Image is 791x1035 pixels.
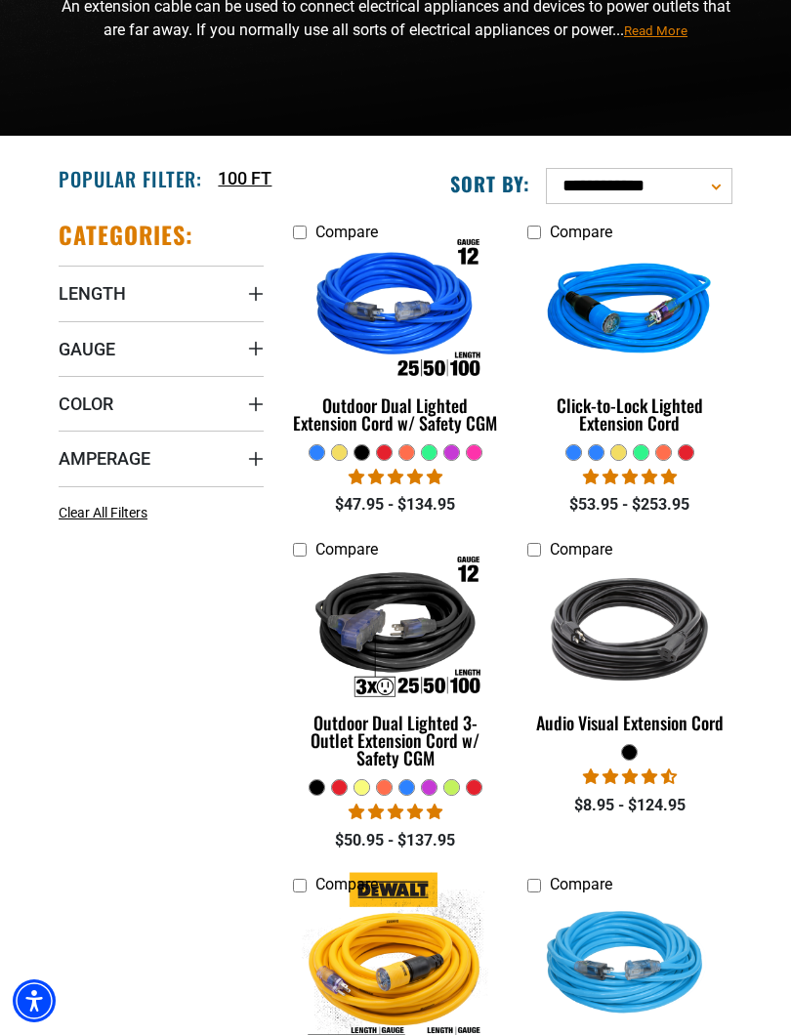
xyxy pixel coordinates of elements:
summary: Gauge [59,321,264,376]
a: blue Click-to-Lock Lighted Extension Cord [527,251,732,443]
a: black Audio Visual Extension Cord [527,568,732,743]
span: Compare [550,223,612,241]
div: Outdoor Dual Lighted 3-Outlet Extension Cord w/ Safety CGM [293,714,498,766]
span: 4.80 stars [349,803,442,821]
span: Compare [550,875,612,893]
img: black [526,537,733,723]
span: Clear All Filters [59,505,147,520]
span: Color [59,393,113,415]
summary: Color [59,376,264,431]
label: Sort by: [450,171,530,196]
div: Audio Visual Extension Cord [527,714,732,731]
span: Compare [315,540,378,559]
span: Read More [624,23,687,38]
div: $53.95 - $253.95 [527,493,732,517]
span: Gauge [59,338,115,360]
div: Outdoor Dual Lighted Extension Cord w/ Safety CGM [293,396,498,432]
span: Compare [315,875,378,893]
span: Compare [550,540,612,559]
h2: Categories: [59,220,193,250]
img: Outdoor Dual Lighted Extension Cord w/ Safety CGM [292,220,499,405]
summary: Length [59,266,264,320]
div: $50.95 - $137.95 [293,829,498,852]
div: Accessibility Menu [13,979,56,1022]
img: Outdoor Dual Lighted 3-Outlet Extension Cord w/ Safety CGM [292,537,499,723]
div: $8.95 - $124.95 [527,794,732,817]
img: blue [526,220,733,405]
h2: Popular Filter: [59,166,202,191]
span: Compare [315,223,378,241]
span: 4.81 stars [349,468,442,486]
span: Amperage [59,447,150,470]
div: Click-to-Lock Lighted Extension Cord [527,396,732,432]
summary: Amperage [59,431,264,485]
a: 100 FT [218,165,271,191]
span: 4.73 stars [583,767,677,786]
a: Outdoor Dual Lighted 3-Outlet Extension Cord w/ Safety CGM Outdoor Dual Lighted 3-Outlet Extensio... [293,568,498,778]
div: $47.95 - $134.95 [293,493,498,517]
span: 4.87 stars [583,468,677,486]
a: Clear All Filters [59,503,155,523]
span: Length [59,282,126,305]
a: Outdoor Dual Lighted Extension Cord w/ Safety CGM Outdoor Dual Lighted Extension Cord w/ Safety CGM [293,251,498,443]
